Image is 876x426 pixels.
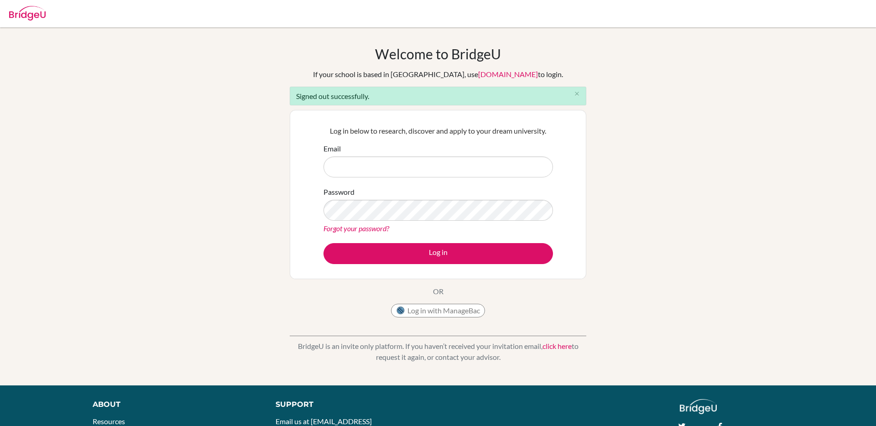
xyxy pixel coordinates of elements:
p: Log in below to research, discover and apply to your dream university. [323,125,553,136]
div: Support [276,399,428,410]
button: Close [568,87,586,101]
button: Log in with ManageBac [391,304,485,317]
label: Email [323,143,341,154]
div: If your school is based in [GEOGRAPHIC_DATA], use to login. [313,69,563,80]
img: logo_white@2x-f4f0deed5e89b7ecb1c2cc34c3e3d731f90f0f143d5ea2071677605dd97b5244.png [680,399,717,414]
h1: Welcome to BridgeU [375,46,501,62]
img: Bridge-U [9,6,46,21]
a: Resources [93,417,125,426]
p: BridgeU is an invite only platform. If you haven’t received your invitation email, to request it ... [290,341,586,363]
p: OR [433,286,443,297]
div: Signed out successfully. [290,87,586,105]
label: Password [323,187,355,197]
i: close [574,90,580,97]
a: click here [542,342,572,350]
div: About [93,399,255,410]
a: Forgot your password? [323,224,389,233]
a: [DOMAIN_NAME] [478,70,538,78]
button: Log in [323,243,553,264]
